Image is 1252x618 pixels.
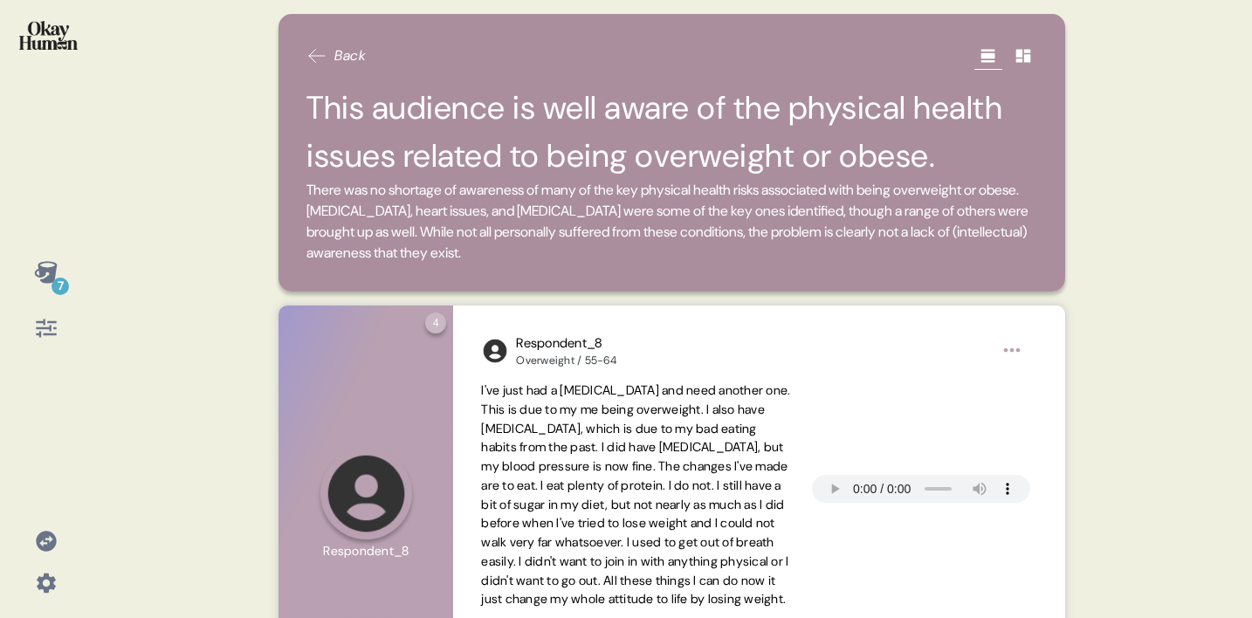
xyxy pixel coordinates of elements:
[306,84,1037,180] h2: This audience is well aware of the physical health issues related to being overweight or obese.
[334,45,366,66] span: Back
[425,312,446,333] div: 4
[516,333,616,354] div: Respondent_8
[306,180,1037,264] span: There was no shortage of awareness of many of the key physical health risks associated with being...
[481,382,790,607] span: I've just had a [MEDICAL_DATA] and need another one. This is due to my me being overweight. I als...
[516,354,616,367] div: Overweight / 55-64
[19,21,78,50] img: okayhuman.3b1b6348.png
[481,337,509,365] img: l1ibTKarBSWXLOhlfT5LxFP+OttMJpPJZDKZTCbz9PgHEggSPYjZSwEAAAAASUVORK5CYII=
[52,278,69,295] div: 7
